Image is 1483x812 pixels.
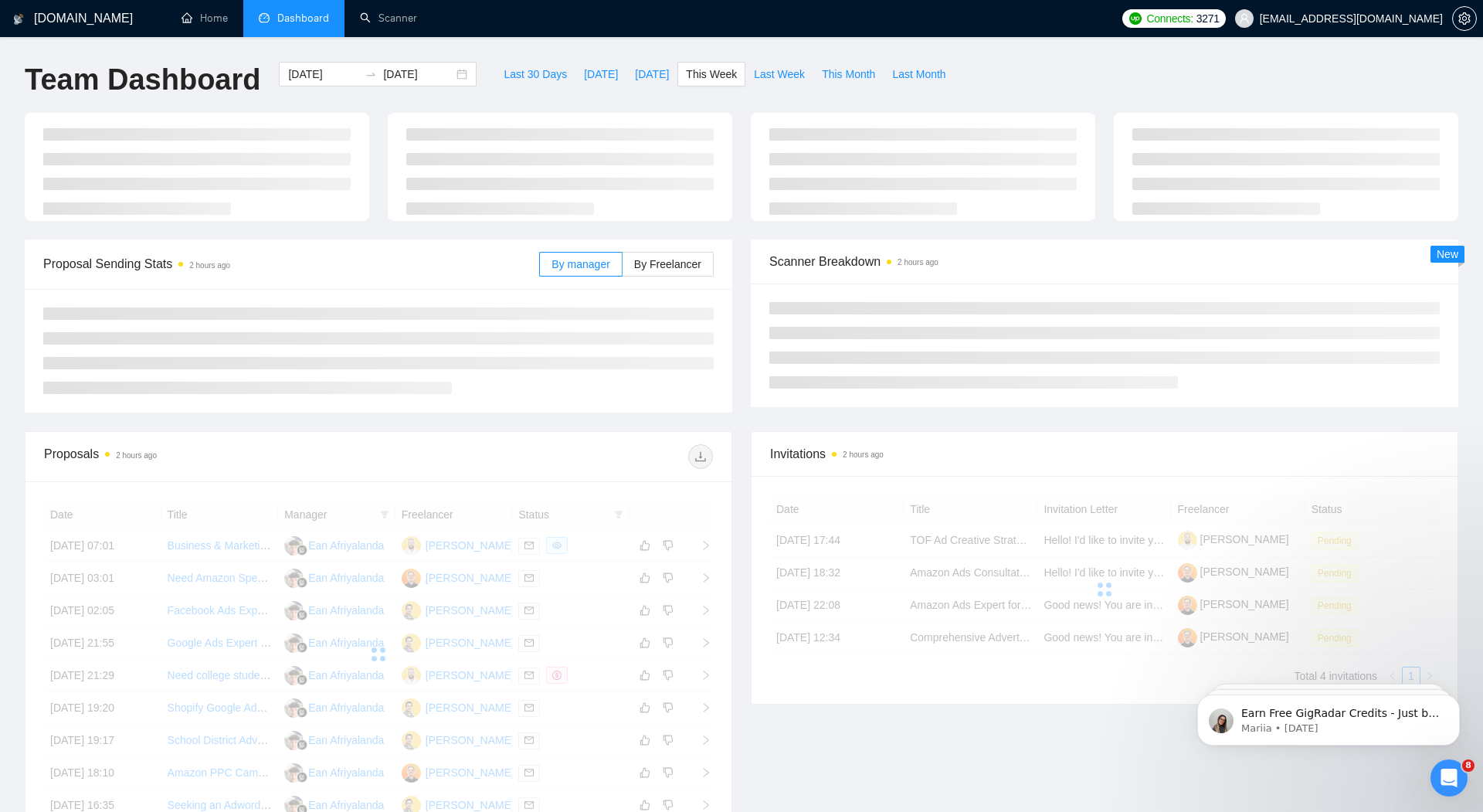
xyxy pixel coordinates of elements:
[1129,12,1142,25] img: upwork-logo.png
[884,62,954,87] button: Last Month
[182,12,228,25] a: homeHome
[288,66,358,83] input: Start date
[1174,662,1483,770] iframe: Intercom notifications message
[189,261,230,270] time: 2 hours ago
[769,252,1440,271] span: Scanner Breakdown
[277,12,329,25] span: Dashboard
[754,66,805,83] span: Last Week
[892,66,945,83] span: Last Month
[551,258,609,270] span: By manager
[635,66,669,83] span: [DATE]
[44,444,378,469] div: Proposals
[575,62,626,87] button: [DATE]
[365,68,377,80] span: to
[745,62,813,87] button: Last Week
[360,12,417,25] a: searchScanner
[677,62,745,87] button: This Week
[634,258,701,270] span: By Freelancer
[116,451,157,460] time: 2 hours ago
[383,66,453,83] input: End date
[1452,12,1477,25] a: setting
[13,7,24,32] img: logo
[495,62,575,87] button: Last 30 Days
[898,258,938,267] time: 2 hours ago
[1146,10,1193,27] span: Connects:
[813,62,884,87] button: This Month
[43,254,539,273] span: Proposal Sending Stats
[1452,6,1477,31] button: setting
[1430,759,1468,797] iframe: Intercom live chat
[1239,13,1250,24] span: user
[259,12,270,23] span: dashboard
[365,68,377,80] span: swap-right
[25,62,260,98] h1: Team Dashboard
[822,66,875,83] span: This Month
[584,66,618,83] span: [DATE]
[626,62,677,87] button: [DATE]
[1437,248,1458,260] span: New
[686,66,737,83] span: This Week
[843,450,884,459] time: 2 hours ago
[504,66,567,83] span: Last 30 Days
[1453,12,1476,25] span: setting
[770,444,1439,464] span: Invitations
[1196,10,1220,27] span: 3271
[1462,759,1475,772] span: 8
